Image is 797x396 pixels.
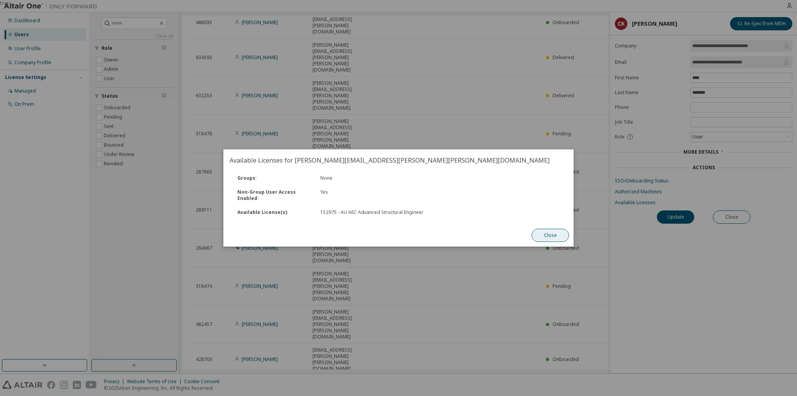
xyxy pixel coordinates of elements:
button: Close [532,229,569,242]
div: Groups : [233,175,316,181]
div: 152975 - AU AEC Advanced Structural Engineer [320,209,435,216]
div: None [316,175,440,181]
div: Non-Group User Access Enabled : [233,189,316,202]
div: Available License(s) : [233,209,316,216]
h2: Available Licenses for [PERSON_NAME][EMAIL_ADDRESS][PERSON_NAME][PERSON_NAME][DOMAIN_NAME] [223,149,574,171]
div: Yes [316,189,440,202]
